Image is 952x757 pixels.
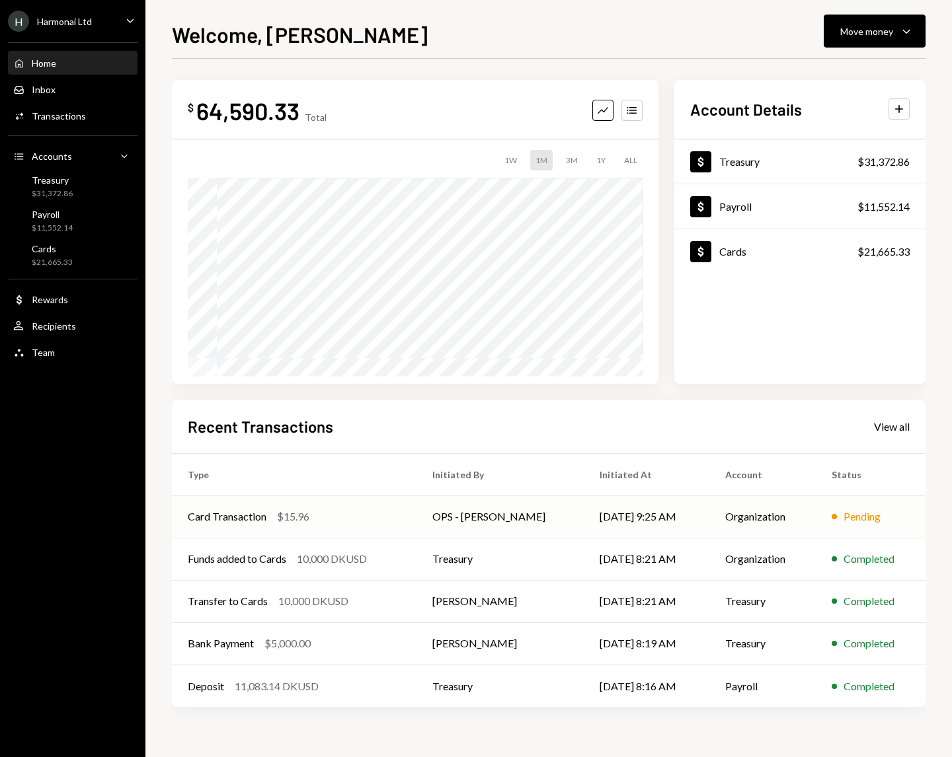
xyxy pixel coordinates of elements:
[235,678,319,694] div: 11,083.14 DKUSD
[719,155,760,168] div: Treasury
[32,209,73,220] div: Payroll
[874,420,910,433] div: View all
[709,538,816,580] td: Organization
[32,174,73,186] div: Treasury
[591,150,611,170] div: 1Y
[188,635,254,651] div: Bank Payment
[674,139,926,184] a: Treasury$31,372.86
[8,104,138,127] a: Transactions
[8,170,138,202] a: Treasury$31,372.86
[8,205,138,236] a: Payroll$11,552.14
[37,16,92,27] div: Harmonai Ltd
[188,678,224,694] div: Deposit
[674,229,926,273] a: Cards$21,665.33
[874,419,910,433] a: View all
[561,150,583,170] div: 3M
[584,495,709,538] td: [DATE] 9:25 AM
[32,57,56,69] div: Home
[32,257,73,268] div: $21,665.33
[584,453,709,495] th: Initiated At
[719,200,752,213] div: Payroll
[857,244,910,260] div: $21,665.33
[188,415,333,437] h2: Recent Transactions
[32,320,76,332] div: Recipients
[32,84,56,95] div: Inbox
[32,243,73,254] div: Cards
[188,593,268,609] div: Transfer to Cards
[709,453,816,495] th: Account
[619,150,643,170] div: ALL
[719,245,746,258] div: Cards
[172,453,416,495] th: Type
[674,184,926,229] a: Payroll$11,552.14
[499,150,522,170] div: 1W
[32,151,72,162] div: Accounts
[8,51,138,75] a: Home
[709,665,816,707] td: Payroll
[8,314,138,338] a: Recipients
[8,239,138,271] a: Cards$21,665.33
[416,538,584,580] td: Treasury
[844,635,894,651] div: Completed
[172,21,428,48] h1: Welcome, [PERSON_NAME]
[416,580,584,622] td: [PERSON_NAME]
[416,453,584,495] th: Initiated By
[584,580,709,622] td: [DATE] 8:21 AM
[844,593,894,609] div: Completed
[188,101,194,114] div: $
[584,538,709,580] td: [DATE] 8:21 AM
[32,294,68,305] div: Rewards
[584,622,709,665] td: [DATE] 8:19 AM
[857,199,910,215] div: $11,552.14
[416,495,584,538] td: OPS - [PERSON_NAME]
[264,635,311,651] div: $5,000.00
[709,495,816,538] td: Organization
[530,150,553,170] div: 1M
[709,622,816,665] td: Treasury
[188,509,266,524] div: Card Transaction
[305,112,327,123] div: Total
[278,593,348,609] div: 10,000 DKUSD
[188,551,286,567] div: Funds added to Cards
[32,110,86,122] div: Transactions
[32,223,73,234] div: $11,552.14
[816,453,926,495] th: Status
[8,77,138,101] a: Inbox
[709,580,816,622] td: Treasury
[8,340,138,364] a: Team
[840,24,893,38] div: Move money
[8,11,29,32] div: H
[844,509,881,524] div: Pending
[8,287,138,311] a: Rewards
[8,144,138,168] a: Accounts
[416,622,584,665] td: [PERSON_NAME]
[857,154,910,170] div: $31,372.86
[32,188,73,199] div: $31,372.86
[844,678,894,694] div: Completed
[297,551,367,567] div: 10,000 DKUSD
[416,665,584,707] td: Treasury
[277,509,309,524] div: $15.96
[584,665,709,707] td: [DATE] 8:16 AM
[690,98,802,120] h2: Account Details
[196,96,299,126] div: 64,590.33
[844,551,894,567] div: Completed
[824,15,926,48] button: Move money
[32,347,55,358] div: Team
